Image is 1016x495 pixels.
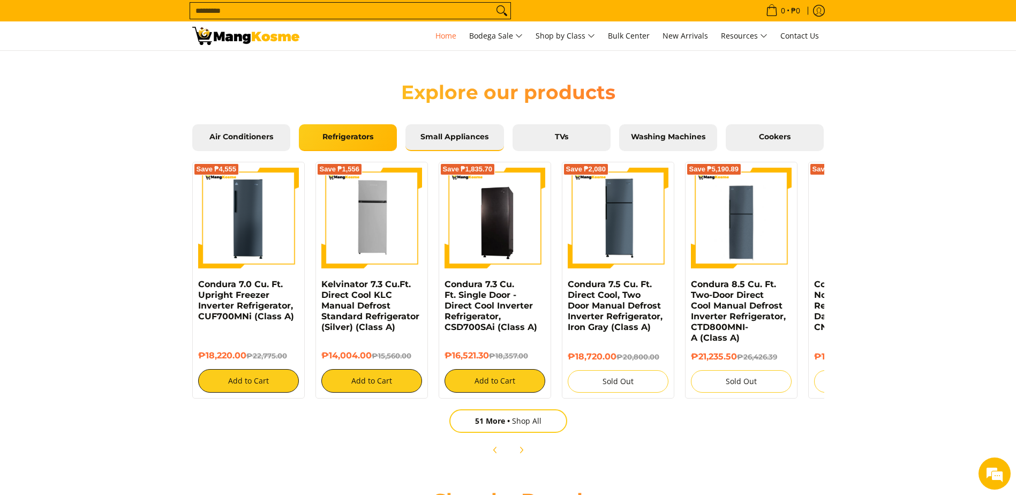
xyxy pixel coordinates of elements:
[663,31,708,41] span: New Arrivals
[443,166,493,172] span: Save ₱1,835.70
[5,292,204,330] textarea: Type your message and hit 'Enter'
[192,27,299,45] img: Mang Kosme: Your Home Appliances Warehouse Sale Partner!
[198,168,299,268] img: Condura 7.0 Cu. Ft. Upright Freezer Inverter Refrigerator, CUF700MNi (Class A)
[716,21,773,50] a: Resources
[192,124,290,151] a: Air Conditioners
[299,124,397,151] a: Refrigerators
[509,438,533,462] button: Next
[413,132,495,142] span: Small Appliances
[197,166,237,172] span: Save ₱4,555
[449,409,567,433] a: 51 MoreShop All
[430,21,462,50] a: Home
[321,350,422,361] h6: ₱14,004.00
[763,5,803,17] span: •
[691,279,786,343] a: Condura 8.5 Cu. Ft. Two-Door Direct Cool Manual Defrost Inverter Refrigerator, CTD800MNI-A (Class A)
[353,80,664,104] h2: Explore our products
[198,350,299,361] h6: ₱18,220.00
[62,135,148,243] span: We're online!
[568,370,668,393] button: Sold Out
[780,31,819,41] span: Contact Us
[568,168,668,268] img: condura-direct-cool-7.5-cubic-feet-2-door-manual-defrost-inverter-ref-iron-gray-full-view-mang-kosme
[627,132,709,142] span: Washing Machines
[608,31,650,41] span: Bulk Center
[689,166,739,172] span: Save ₱5,190.89
[445,350,545,361] h6: ₱16,521.30
[568,351,668,362] h6: ₱18,720.00
[530,21,600,50] a: Shop by Class
[445,369,545,393] button: Add to Cart
[320,166,360,172] span: Save ₱1,556
[321,168,422,268] img: Kelvinator 7.3 Cu.Ft. Direct Cool KLC Manual Defrost Standard Refrigerator (Silver) (Class A)
[726,124,824,151] a: Cookers
[619,124,717,151] a: Washing Machines
[321,279,419,332] a: Kelvinator 7.3 Cu.Ft. Direct Cool KLC Manual Defrost Standard Refrigerator (Silver) (Class A)
[691,370,792,393] button: Sold Out
[521,132,603,142] span: TVs
[493,3,510,19] button: Search
[814,279,899,332] a: Condura 6.4 Cu. Ft. No Frost Inverter Refrigerator, Dark Inox, CNF198i (Class A)
[616,352,659,361] del: ₱20,800.00
[814,370,915,393] button: Sold Out
[775,21,824,50] a: Contact Us
[603,21,655,50] a: Bulk Center
[489,351,528,360] del: ₱18,357.00
[737,352,777,361] del: ₱26,426.39
[246,351,287,360] del: ₱22,775.00
[198,369,299,393] button: Add to Cart
[568,279,663,332] a: Condura 7.5 Cu. Ft. Direct Cool, Two Door Manual Defrost Inverter Refrigerator, Iron Gray (Class A)
[536,29,595,43] span: Shop by Class
[435,31,456,41] span: Home
[192,156,824,462] div: Refrigerators
[657,21,713,50] a: New Arrivals
[721,29,767,43] span: Resources
[445,169,545,267] img: Condura 7.3 Cu. Ft. Single Door - Direct Cool Inverter Refrigerator, CSD700SAi (Class A)
[321,369,422,393] button: Add to Cart
[513,124,611,151] a: TVs
[691,168,792,268] img: Condura 8.5 Cu. Ft. Two-Door Direct Cool Manual Defrost Inverter Refrigerator, CTD800MNI-A (Class A)
[372,351,411,360] del: ₱15,560.00
[779,7,787,14] span: 0
[445,279,537,332] a: Condura 7.3 Cu. Ft. Single Door - Direct Cool Inverter Refrigerator, CSD700SAi (Class A)
[475,416,512,426] span: 51 More
[469,29,523,43] span: Bodega Sale
[812,166,853,172] span: Save ₱2,883
[484,438,507,462] button: Previous
[307,132,389,142] span: Refrigerators
[464,21,528,50] a: Bodega Sale
[200,132,282,142] span: Air Conditioners
[814,351,915,362] h6: ₱16,000.00
[691,351,792,362] h6: ₱21,235.50
[814,168,915,268] img: Condura 6.4 Cu. Ft. No Frost Inverter Refrigerator, Dark Inox, CNF198i (Class A)
[176,5,201,31] div: Minimize live chat window
[56,60,180,74] div: Chat with us now
[789,7,802,14] span: ₱0
[405,124,503,151] a: Small Appliances
[734,132,816,142] span: Cookers
[310,21,824,50] nav: Main Menu
[198,279,294,321] a: Condura 7.0 Cu. Ft. Upright Freezer Inverter Refrigerator, CUF700MNi (Class A)
[566,166,606,172] span: Save ₱2,080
